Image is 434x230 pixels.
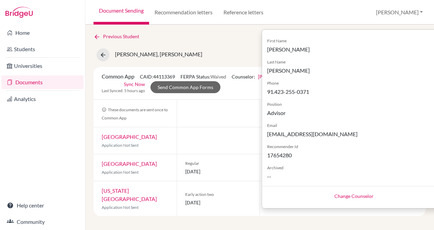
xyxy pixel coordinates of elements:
[102,88,145,94] span: Last Synced: 5 hours ago
[102,133,157,140] a: [GEOGRAPHIC_DATA]
[102,143,139,148] span: Application Not Sent
[185,199,252,206] span: [DATE]
[1,215,84,229] a: Community
[140,74,175,80] span: CAID: 44113369
[232,74,338,80] span: Counselor:
[1,92,84,106] a: Analytics
[185,160,252,167] span: Regular
[102,205,139,210] span: Application Not Sent
[258,74,338,80] a: [PERSON_NAME] J [PERSON_NAME]
[102,170,139,175] span: Application Not Sent
[5,7,33,18] img: Bridge-U
[180,74,226,80] span: FERPA Status:
[102,187,157,202] a: [US_STATE][GEOGRAPHIC_DATA]
[1,75,84,89] a: Documents
[185,168,252,175] span: [DATE]
[1,26,84,40] a: Home
[102,107,168,120] span: These documents are sent once to Common App
[334,193,374,199] a: Change Counselor
[1,42,84,56] a: Students
[211,74,226,80] span: Waived
[373,6,426,19] button: [PERSON_NAME]
[124,81,145,88] a: Sync Now
[185,191,252,198] span: Early action two
[1,59,84,73] a: Universities
[93,33,145,40] a: Previous Student
[102,160,157,167] a: [GEOGRAPHIC_DATA]
[115,51,202,57] span: [PERSON_NAME], [PERSON_NAME]
[150,81,220,93] a: Send Common App Forms
[1,199,84,212] a: Help center
[102,73,134,80] span: Common App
